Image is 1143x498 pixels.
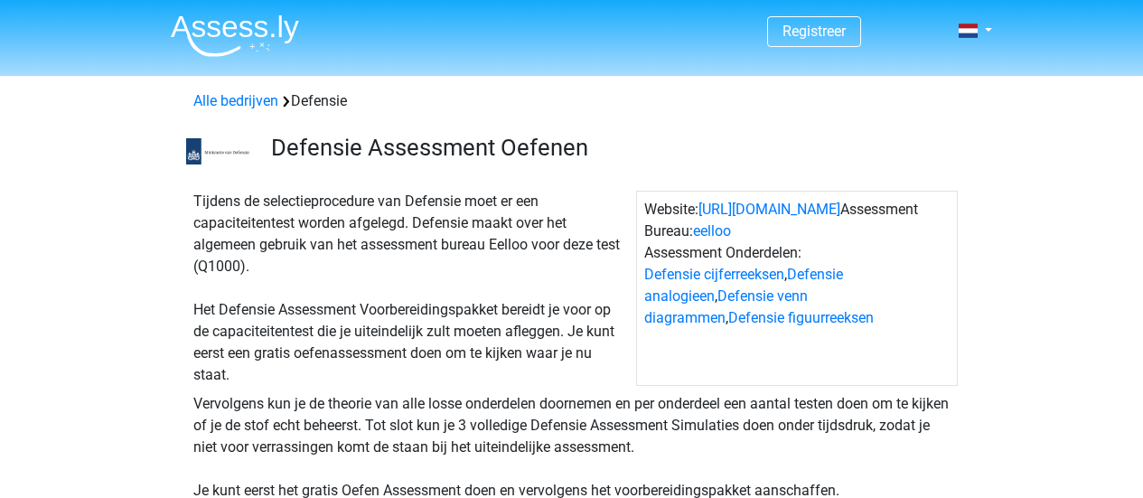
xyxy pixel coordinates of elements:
a: Defensie analogieen [644,266,843,305]
a: Registreer [782,23,846,40]
h3: Defensie Assessment Oefenen [271,134,944,162]
div: Tijdens de selectieprocedure van Defensie moet er een capaciteitentest worden afgelegd. Defensie ... [186,191,636,386]
div: Defensie [186,90,958,112]
a: Defensie cijferreeksen [644,266,784,283]
a: eelloo [693,222,731,240]
a: Alle bedrijven [193,92,278,109]
div: Website: Assessment Bureau: Assessment Onderdelen: , , , [636,191,958,386]
a: Defensie venn diagrammen [644,287,808,326]
img: Assessly [171,14,299,57]
a: Defensie figuurreeksen [728,309,874,326]
a: [URL][DOMAIN_NAME] [698,201,840,218]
